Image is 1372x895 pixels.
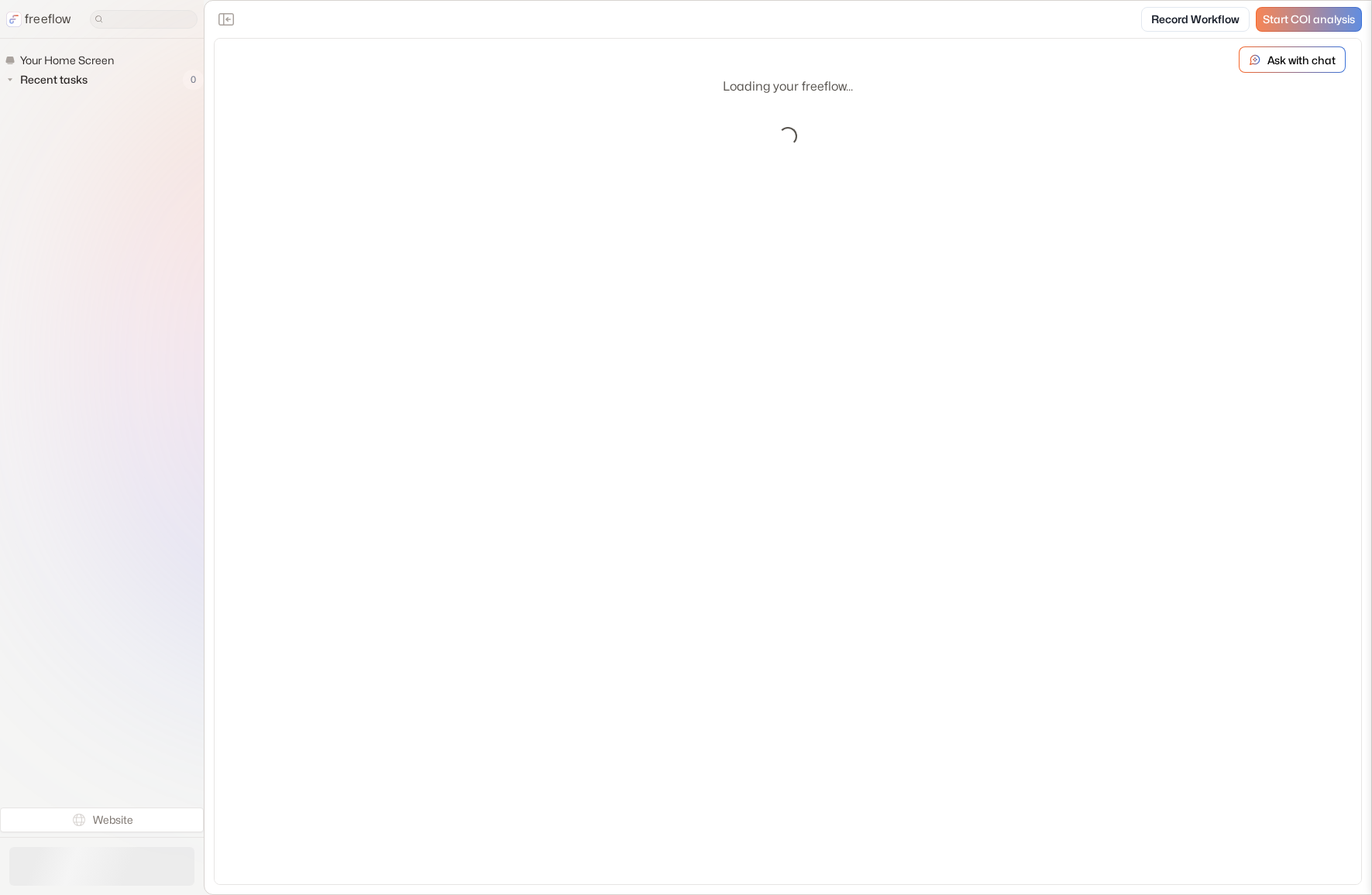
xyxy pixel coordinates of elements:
[6,10,71,29] a: freeflow
[1141,7,1250,32] a: Record Workflow
[214,7,239,32] button: Close the sidebar
[5,51,120,70] a: Your Home Screen
[1263,13,1355,26] span: Start COI analysis
[17,72,92,87] span: Recent tasks
[1267,52,1336,68] p: Ask with chat
[183,70,204,90] span: 0
[723,77,853,96] p: Loading your freeflow...
[5,70,94,89] button: Recent tasks
[1256,7,1362,32] a: Start COI analysis
[17,53,119,68] span: Your Home Screen
[25,10,71,29] p: freeflow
